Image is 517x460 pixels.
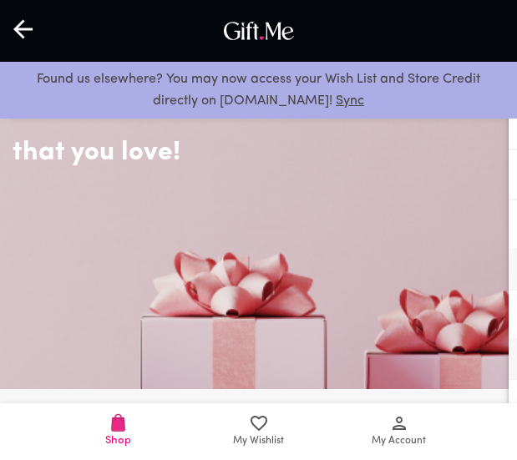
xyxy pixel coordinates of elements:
[336,94,364,108] a: Sync
[105,432,131,448] span: Shop
[233,433,284,449] span: My Wishlist
[13,68,504,112] p: Found us elsewhere? You may now access your Wish List and Store Credit directly on [DOMAIN_NAME]!
[189,403,329,460] a: My Wishlist
[13,402,504,433] button: Popular
[372,433,426,449] span: My Account
[220,18,298,44] img: GiftMe Logo
[13,129,504,177] h2: that you love!
[329,403,469,460] a: My Account
[48,403,189,460] a: Shop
